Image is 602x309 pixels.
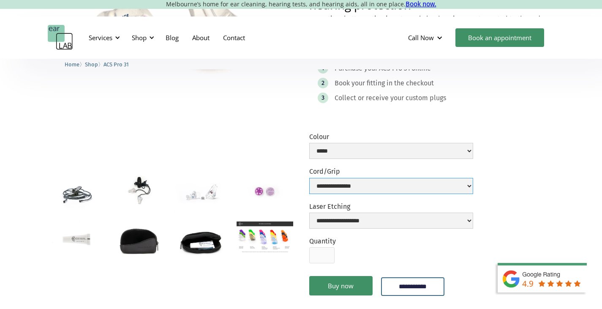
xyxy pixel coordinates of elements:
div: 3 [321,95,324,101]
div: Services [89,33,112,42]
label: Quantity [309,237,336,245]
a: open lightbox [237,173,293,211]
div: Collect or receive your custom plugs [335,94,446,102]
span: Shop [85,61,98,68]
a: Contact [216,25,252,50]
a: open lightbox [174,221,230,260]
li: 〉 [65,60,85,69]
a: home [48,25,73,50]
div: Services [84,25,123,50]
a: Shop [85,60,98,68]
label: Colour [309,133,473,141]
span: Home [65,61,79,68]
a: Buy now [309,276,373,295]
div: Book your fitting in the checkout [335,79,434,88]
label: Laser Etching [309,202,473,211]
div: Shop [132,33,147,42]
a: open lightbox [174,173,230,214]
p: Exceptional attenuation in extremely loud environments. Tested to the AS/NZS 1270 standards as Cl... [309,15,555,31]
a: open lightbox [48,173,104,215]
a: open lightbox [237,221,293,253]
span: ACS Pro 31 [104,61,129,68]
a: Blog [159,25,185,50]
a: open lightbox [111,221,167,260]
div: Call Now [401,25,451,50]
a: Home [65,60,79,68]
div: 2 [321,80,324,86]
li: 〉 [85,60,104,69]
a: open lightbox [111,173,167,210]
a: About [185,25,216,50]
label: Cord/Grip [309,167,473,175]
div: Call Now [408,33,434,42]
a: ACS Pro 31 [104,60,129,68]
div: Shop [127,25,157,50]
a: Book an appointment [455,28,544,47]
a: open lightbox [48,221,104,259]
